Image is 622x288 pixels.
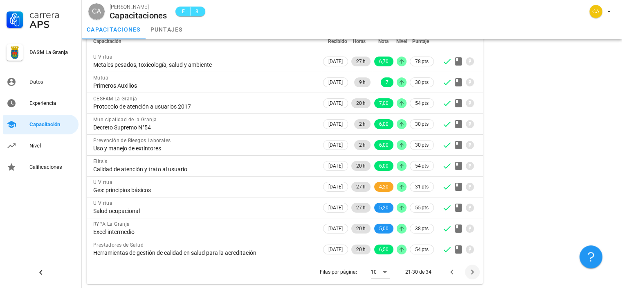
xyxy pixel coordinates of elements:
span: 20 h [356,245,366,254]
div: 10Filas por página: [371,265,390,279]
span: 38 pts [415,225,429,233]
span: 5,20 [379,203,388,213]
span: 30 pts [415,78,429,86]
th: Recibido [321,32,350,51]
div: Metales pesados, toxicología, salud y ambiente [93,61,315,68]
span: 4,20 [379,182,388,192]
span: 55 pts [415,204,429,212]
th: Puntaje [408,32,436,51]
div: Experiencia [29,100,75,107]
span: Nota [378,39,388,44]
span: 2 h [359,119,366,129]
th: Capacitación [87,32,321,51]
span: 20 h [356,224,366,234]
span: [DATE] [328,99,343,108]
span: E [180,7,187,16]
span: 7,00 [379,98,388,108]
span: Nivel [396,39,407,44]
span: 20 h [356,98,366,108]
div: 10 [371,268,377,276]
div: Uso y manejo de extintores [93,145,315,152]
span: 78 pts [415,57,429,66]
span: Mutual [93,75,110,81]
th: Nivel [395,32,408,51]
a: Experiencia [3,93,79,113]
div: Calificaciones [29,164,75,170]
span: [DATE] [328,78,343,87]
span: Capacitación [93,39,121,44]
div: Protocolo de atención a usuarios 2017 [93,103,315,110]
span: Horas [353,39,366,44]
span: [DATE] [328,120,343,129]
span: U Virtual [93,200,114,206]
div: Capacitaciones [110,11,167,20]
div: [PERSON_NAME] [110,3,167,11]
span: U Virtual [93,179,114,185]
span: 6,00 [379,140,388,150]
span: 54 pts [415,99,429,107]
div: Filas por página: [320,260,390,284]
div: APS [29,20,75,29]
span: 7 [386,77,388,87]
span: Municipalidad de la Granja [93,117,157,122]
span: 31 pts [415,183,429,191]
span: 54 pts [415,162,429,170]
span: [DATE] [328,141,343,150]
a: Nivel [3,136,79,156]
span: [DATE] [328,245,343,254]
div: Salud ocupacional [93,207,315,215]
span: 8 [194,7,200,16]
span: [DATE] [328,224,343,233]
span: 2 h [359,140,366,150]
a: puntajes [146,20,188,39]
span: CESFAM La Granja [93,96,137,102]
span: 27 h [356,57,366,66]
button: Página siguiente [465,265,480,279]
span: 6,00 [379,161,388,171]
div: Carrera [29,10,75,20]
span: [DATE] [328,57,343,66]
div: Excel intermedio [93,228,315,236]
div: 21-30 de 34 [405,268,431,276]
span: 27 h [356,182,366,192]
span: U Virtual [93,54,114,60]
span: 6,70 [379,57,388,66]
div: avatar [589,5,602,18]
div: Capacitación [29,121,75,128]
div: DASM La Granja [29,49,75,56]
th: Nota [372,32,395,51]
span: 27 h [356,203,366,213]
span: [DATE] [328,182,343,191]
span: 54 pts [415,245,429,254]
div: Datos [29,79,75,85]
a: Capacitación [3,115,79,134]
span: [DATE] [328,161,343,170]
span: Prestadores de Salud [93,242,144,248]
span: 30 pts [415,141,429,149]
div: Decreto Supremo N°54 [93,124,315,131]
span: 5,00 [379,224,388,234]
span: 6,00 [379,119,388,129]
a: capacitaciones [82,20,146,39]
a: Calificaciones [3,157,79,177]
div: Calidad de atención y trato al usuario [93,166,315,173]
span: Recibido [328,39,347,44]
span: 30 pts [415,120,429,128]
span: Elitsis [93,159,108,164]
span: CA [92,3,101,20]
span: [DATE] [328,203,343,212]
span: 9 h [359,77,366,87]
span: RYPA La Granja [93,221,130,227]
div: Ges: principios básicos [93,186,315,194]
div: Nivel [29,143,75,149]
div: Primeros Auxilios [93,82,315,89]
span: 20 h [356,161,366,171]
a: Datos [3,72,79,92]
span: Prevención de Riesgos Laborales [93,138,171,143]
span: Puntaje [412,39,429,44]
th: Horas [350,32,372,51]
button: Página anterior [445,265,459,279]
span: 6,50 [379,245,388,254]
div: Herramientas de gestión de calidad en salud para la acreditación [93,249,315,256]
div: avatar [88,3,105,20]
